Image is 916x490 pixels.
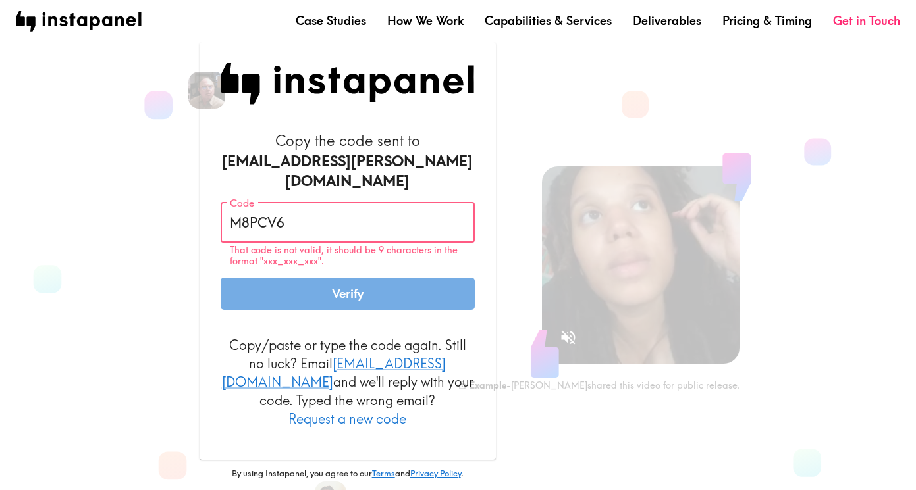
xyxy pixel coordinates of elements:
a: Case Studies [296,12,366,29]
a: Deliverables [633,12,701,29]
a: How We Work [387,12,464,29]
h6: Copy the code sent to [221,131,475,191]
div: [EMAIL_ADDRESS][PERSON_NAME][DOMAIN_NAME] [221,151,475,192]
a: Capabilities & Services [485,12,612,29]
p: Copy/paste or type the code again. Still no luck? Email and we'll reply with your code. Typed the... [221,336,475,428]
p: By using Instapanel, you agree to our and . [200,468,496,479]
a: Pricing & Timing [722,12,812,29]
label: Code [230,196,254,210]
button: Verify [221,278,475,310]
button: Request a new code [288,410,406,428]
img: Instapanel [221,63,475,105]
a: [EMAIL_ADDRESS][DOMAIN_NAME] [222,355,446,390]
div: - [PERSON_NAME] shared this video for public release. [458,380,740,391]
img: Robert [188,72,225,109]
a: Privacy Policy [410,468,461,478]
input: xxx_xxx_xxx [221,202,475,243]
a: Get in Touch [833,12,900,29]
button: Sound is off [554,323,582,351]
p: That code is not valid, it should be 9 characters in the format "xxx_xxx_xxx". [230,245,466,267]
img: instapanel [16,11,142,32]
a: Terms [372,468,395,478]
b: Example [470,380,506,391]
